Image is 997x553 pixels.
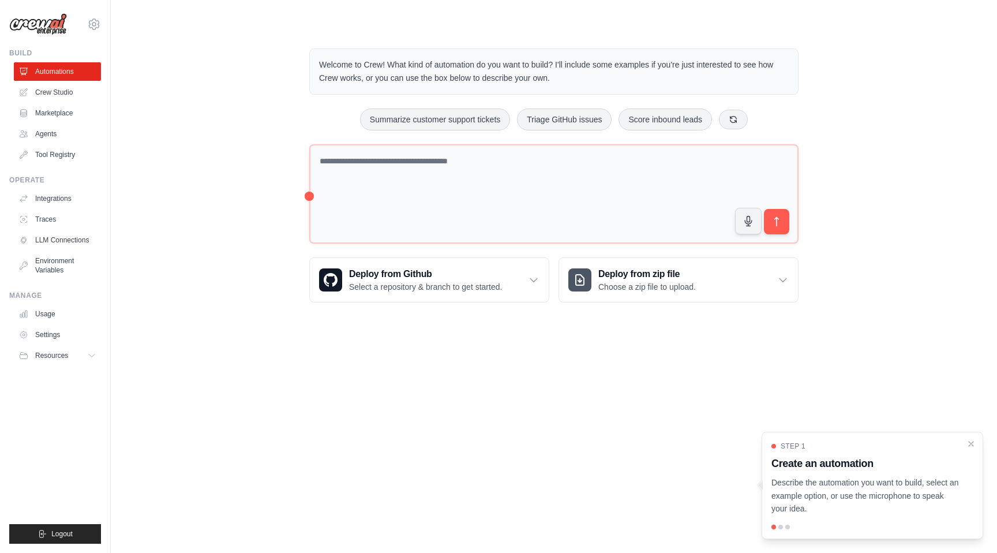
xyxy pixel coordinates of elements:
[14,231,101,249] a: LLM Connections
[14,145,101,164] a: Tool Registry
[349,281,502,293] p: Select a repository & branch to get started.
[966,439,976,449] button: Close walkthrough
[598,267,696,281] h3: Deploy from zip file
[781,442,805,451] span: Step 1
[349,267,502,281] h3: Deploy from Github
[14,62,101,81] a: Automations
[14,305,101,323] a: Usage
[319,58,789,85] p: Welcome to Crew! What kind of automation do you want to build? I'll include some examples if you'...
[9,48,101,58] div: Build
[939,498,997,553] iframe: Chat Widget
[14,326,101,344] a: Settings
[14,125,101,143] a: Agents
[14,252,101,279] a: Environment Variables
[14,83,101,102] a: Crew Studio
[14,210,101,229] a: Traces
[517,109,612,130] button: Triage GitHub issues
[35,351,68,360] span: Resources
[9,524,101,544] button: Logout
[598,281,696,293] p: Choose a zip file to upload.
[51,529,73,539] span: Logout
[14,189,101,208] a: Integrations
[771,455,959,472] h3: Create an automation
[360,109,510,130] button: Summarize customer support tickets
[9,175,101,185] div: Operate
[9,13,67,35] img: Logo
[14,104,101,122] a: Marketplace
[9,291,101,300] div: Manage
[619,109,712,130] button: Score inbound leads
[14,346,101,365] button: Resources
[771,476,959,515] p: Describe the automation you want to build, select an example option, or use the microphone to spe...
